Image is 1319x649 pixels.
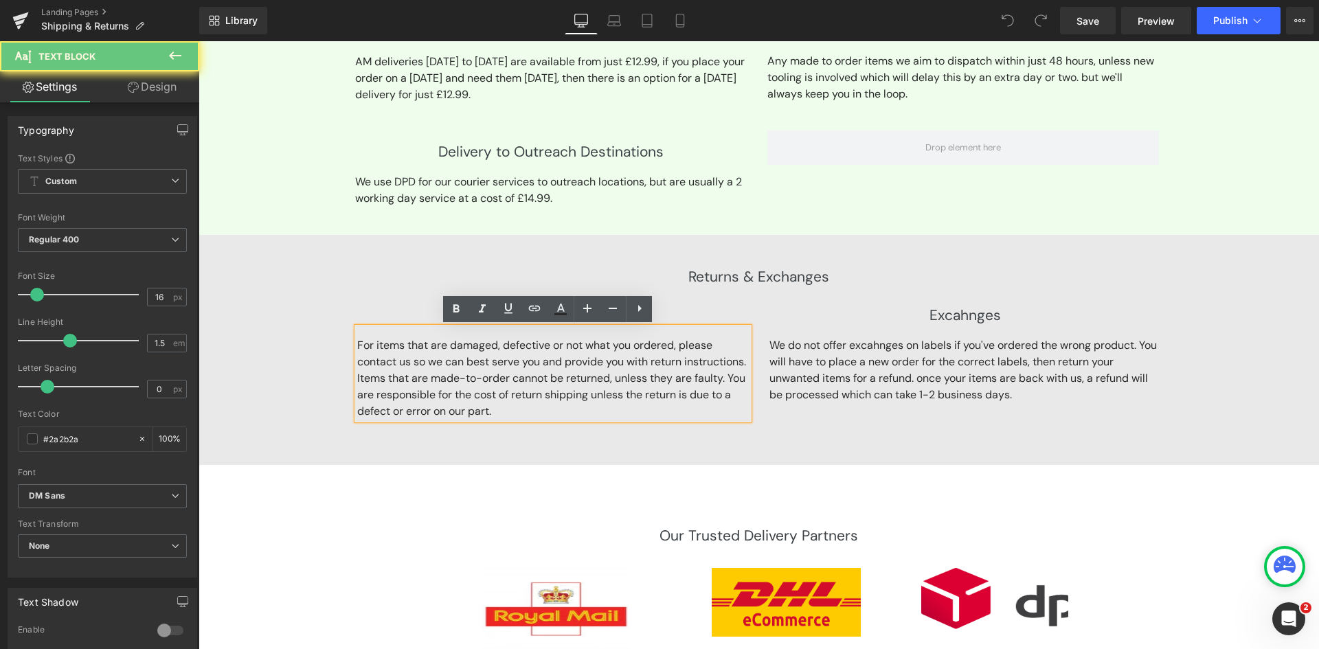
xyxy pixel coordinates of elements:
a: New Library [199,7,267,34]
span: Publish [1213,15,1248,26]
p: Delivery to Outreach Destinations [157,100,548,123]
div: % [153,427,186,451]
p: Returns & Exchanges [159,225,962,248]
div: Enable [18,624,144,639]
b: Regular 400 [29,234,80,244]
iframe: Intercom live chat [1272,602,1305,635]
div: Text Shadow [18,589,78,608]
p: Any made to order items we aim to dispatch within just 48 hours, unless new tooling is involved w... [569,12,960,61]
span: Save [1076,14,1099,28]
span: Preview [1138,14,1175,28]
b: None [29,540,50,551]
span: Text Block [38,51,95,62]
p: We use DPD for our courier services to outreach locations, but are usually a 2 working day servic... [157,133,548,166]
a: Landing Pages [41,7,199,18]
i: DM Sans [29,490,65,502]
div: Typography [18,117,74,136]
p: Our Trusted Delivery Partners [251,483,870,507]
div: Font Size [18,271,187,281]
div: Line Height [18,317,187,327]
span: em [173,339,185,348]
a: Mobile [664,7,697,34]
div: Text Color [18,409,187,419]
button: Publish [1197,7,1281,34]
a: Laptop [598,7,631,34]
button: Undo [994,7,1022,34]
button: More [1286,7,1314,34]
span: Library [225,14,258,27]
span: px [173,385,185,394]
p: AM deliveries [DATE] to [DATE] are available from just £12.99, if you place your order on a [DATE... [157,12,548,62]
div: Text Transform [18,519,187,529]
input: Color [43,431,131,446]
span: Shipping & Returns [41,21,129,32]
a: Tablet [631,7,664,34]
a: Preview [1121,7,1191,34]
a: Desktop [565,7,598,34]
div: Letter Spacing [18,363,187,373]
div: Font Weight [18,213,187,223]
span: 2 [1300,602,1311,613]
button: Redo [1027,7,1055,34]
span: px [173,293,185,301]
a: Design [102,71,202,102]
b: Custom [45,176,77,187]
div: Text Styles [18,152,187,163]
p: We do not offer excahnges on labels if you've ordered the wrong product. You will have to place a... [571,296,962,362]
p: For items that are damaged, defective or not what you ordered, please contact us so we can best s... [159,296,550,378]
p: Excahnges [571,263,962,286]
div: Font [18,468,187,477]
p: Returns [159,263,550,286]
